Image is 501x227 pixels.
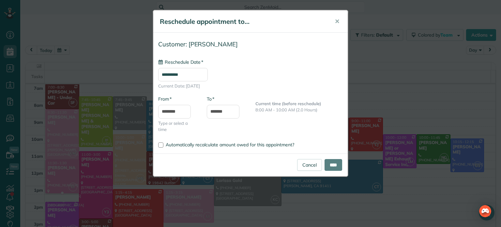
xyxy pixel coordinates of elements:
p: 8:00 AM - 10:00 AM (2.0 Hours) [255,107,343,113]
a: Cancel [297,159,322,171]
label: To [207,96,214,102]
h4: Customer: [PERSON_NAME] [158,41,343,48]
label: Reschedule Date [158,59,203,65]
span: Type or select a time [158,120,197,133]
b: Current time (before reschedule) [255,101,321,106]
span: Current Date: [DATE] [158,83,343,89]
span: ✕ [335,18,340,25]
span: Automatically recalculate amount owed for this appointment? [166,142,294,148]
h5: Reschedule appointment to... [160,17,326,26]
label: From [158,96,172,102]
